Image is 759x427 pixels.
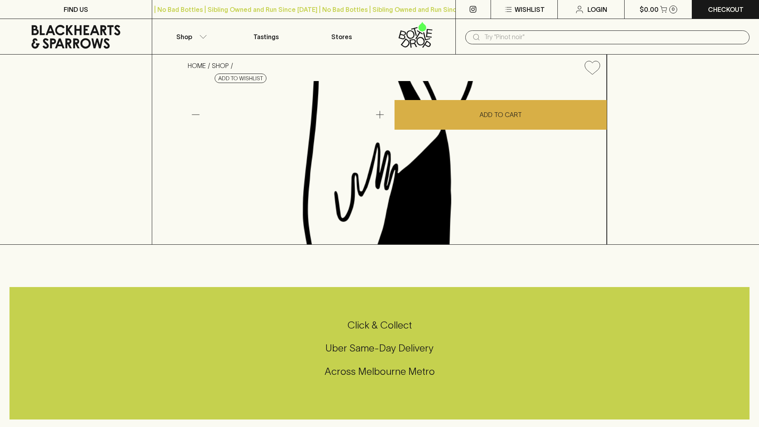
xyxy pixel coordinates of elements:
[188,62,206,69] a: HOME
[212,62,229,69] a: SHOP
[484,31,743,43] input: Try "Pinot noir"
[480,110,522,119] p: ADD TO CART
[152,19,228,54] button: Shop
[253,32,279,42] p: Tastings
[640,5,659,14] p: $0.00
[228,19,304,54] a: Tastings
[9,365,750,378] h5: Across Melbourne Metro
[9,319,750,332] h5: Click & Collect
[64,5,88,14] p: FIND US
[582,58,603,78] button: Add to wishlist
[9,287,750,419] div: Call to action block
[304,19,380,54] a: Stores
[587,5,607,14] p: Login
[331,32,352,42] p: Stores
[515,5,545,14] p: Wishlist
[181,81,607,244] img: Champalou Brut Vouvray Sparkling Chenin Blanc NV MAGNUM
[395,100,607,130] button: ADD TO CART
[672,7,675,11] p: 0
[176,32,192,42] p: Shop
[9,342,750,355] h5: Uber Same-Day Delivery
[215,74,266,83] button: Add to wishlist
[708,5,744,14] p: Checkout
